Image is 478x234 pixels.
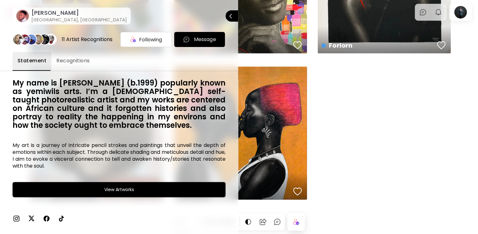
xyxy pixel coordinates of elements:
[139,36,162,44] span: Following
[120,32,172,47] div: Following
[13,79,226,129] h6: My name is [PERSON_NAME] (b.1999) popularly known as yemiwils arts. I’m a [DEMOGRAPHIC_DATA] self...
[13,182,226,197] button: View Artworks
[183,36,190,43] img: chatIcon
[130,37,136,42] img: icon
[28,215,35,222] img: twitter
[174,32,225,47] button: chatIconMessage
[31,9,127,17] h6: [PERSON_NAME]
[13,142,226,169] h6: My art is a journey of intricate pencil strokes and paintings that unveil the depth of emotions w...
[62,36,112,43] div: 11 Artist Recognitions
[194,36,216,43] p: Message
[18,57,46,65] span: Statement
[43,215,50,222] img: facebook
[104,186,134,193] h6: View Artworks
[31,17,127,23] h6: [GEOGRAPHIC_DATA], [GEOGRAPHIC_DATA]
[13,215,20,222] img: instagram
[58,215,65,222] img: tiktok
[56,57,90,65] span: Recognitions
